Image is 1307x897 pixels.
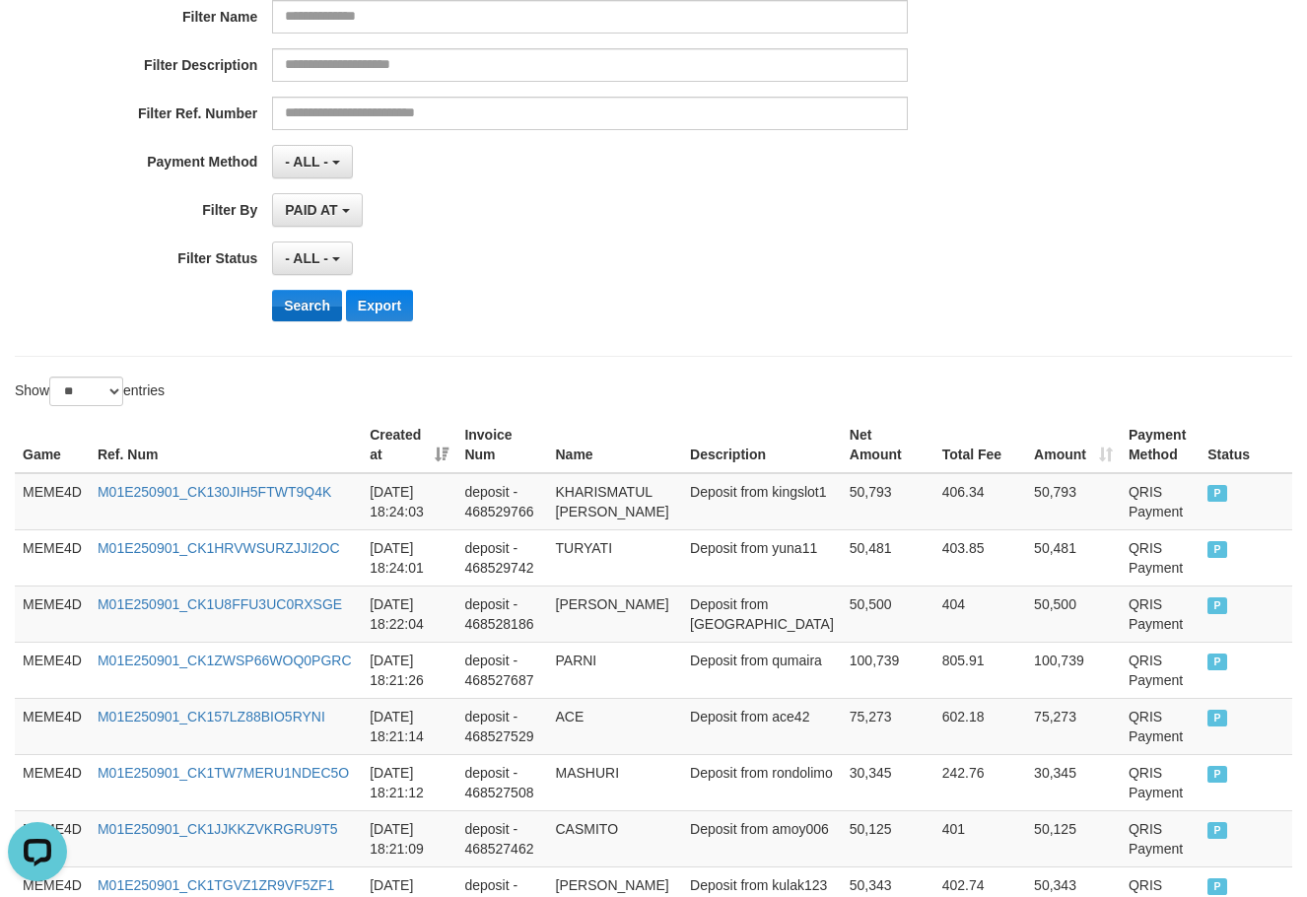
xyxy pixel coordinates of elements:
[1121,473,1200,530] td: QRIS Payment
[15,698,90,754] td: MEME4D
[1207,485,1227,502] span: PAID
[346,290,413,321] button: Export
[548,529,683,586] td: TURYATI
[15,529,90,586] td: MEME4D
[548,754,683,810] td: MASHURI
[682,754,842,810] td: Deposit from rondolimo
[456,754,547,810] td: deposit - 468527508
[98,596,342,612] a: M01E250901_CK1U8FFU3UC0RXSGE
[1207,541,1227,558] span: PAID
[682,642,842,698] td: Deposit from qumaira
[362,698,456,754] td: [DATE] 18:21:14
[1207,597,1227,614] span: PAID
[98,877,334,893] a: M01E250901_CK1TGVZ1ZR9VF5ZF1
[15,586,90,642] td: MEME4D
[15,754,90,810] td: MEME4D
[1207,878,1227,895] span: PAID
[934,810,1026,866] td: 401
[1121,586,1200,642] td: QRIS Payment
[98,709,325,724] a: M01E250901_CK157LZ88BIO5RYNI
[842,642,934,698] td: 100,739
[90,417,362,473] th: Ref. Num
[1121,810,1200,866] td: QRIS Payment
[842,698,934,754] td: 75,273
[842,754,934,810] td: 30,345
[98,540,340,556] a: M01E250901_CK1HRVWSURZJJI2OC
[1026,754,1121,810] td: 30,345
[1026,417,1121,473] th: Amount: activate to sort column ascending
[1121,698,1200,754] td: QRIS Payment
[15,642,90,698] td: MEME4D
[362,417,456,473] th: Created at: activate to sort column ascending
[1026,586,1121,642] td: 50,500
[456,417,547,473] th: Invoice Num
[1121,642,1200,698] td: QRIS Payment
[682,417,842,473] th: Description
[98,821,338,837] a: M01E250901_CK1JJKKZVKRGRU9T5
[1026,529,1121,586] td: 50,481
[842,810,934,866] td: 50,125
[842,473,934,530] td: 50,793
[362,642,456,698] td: [DATE] 18:21:26
[8,8,67,67] button: Open LiveChat chat widget
[682,698,842,754] td: Deposit from ace42
[456,810,547,866] td: deposit - 468527462
[98,653,352,668] a: M01E250901_CK1ZWSP66WOQ0PGRC
[362,473,456,530] td: [DATE] 18:24:03
[934,586,1026,642] td: 404
[98,484,331,500] a: M01E250901_CK130JIH5FTWT9Q4K
[548,810,683,866] td: CASMITO
[272,290,342,321] button: Search
[1026,698,1121,754] td: 75,273
[934,473,1026,530] td: 406.34
[272,145,352,178] button: - ALL -
[682,586,842,642] td: Deposit from [GEOGRAPHIC_DATA]
[1207,710,1227,726] span: PAID
[362,810,456,866] td: [DATE] 18:21:09
[1121,754,1200,810] td: QRIS Payment
[682,810,842,866] td: Deposit from amoy006
[1207,822,1227,839] span: PAID
[548,586,683,642] td: [PERSON_NAME]
[1026,642,1121,698] td: 100,739
[285,202,337,218] span: PAID AT
[934,417,1026,473] th: Total Fee
[682,529,842,586] td: Deposit from yuna11
[1121,417,1200,473] th: Payment Method
[548,473,683,530] td: KHARISMATUL [PERSON_NAME]
[15,810,90,866] td: MEME4D
[98,765,349,781] a: M01E250901_CK1TW7MERU1NDEC5O
[362,586,456,642] td: [DATE] 18:22:04
[1121,529,1200,586] td: QRIS Payment
[1207,654,1227,670] span: PAID
[456,473,547,530] td: deposit - 468529766
[842,529,934,586] td: 50,481
[456,698,547,754] td: deposit - 468527529
[548,698,683,754] td: ACE
[842,417,934,473] th: Net Amount
[15,417,90,473] th: Game
[15,473,90,530] td: MEME4D
[272,241,352,275] button: - ALL -
[934,529,1026,586] td: 403.85
[1200,417,1292,473] th: Status
[1026,810,1121,866] td: 50,125
[15,377,165,406] label: Show entries
[842,586,934,642] td: 50,500
[285,154,328,170] span: - ALL -
[934,754,1026,810] td: 242.76
[49,377,123,406] select: Showentries
[1207,766,1227,783] span: PAID
[362,754,456,810] td: [DATE] 18:21:12
[934,642,1026,698] td: 805.91
[682,473,842,530] td: Deposit from kingslot1
[456,586,547,642] td: deposit - 468528186
[362,529,456,586] td: [DATE] 18:24:01
[1026,473,1121,530] td: 50,793
[548,417,683,473] th: Name
[934,698,1026,754] td: 602.18
[272,193,362,227] button: PAID AT
[456,642,547,698] td: deposit - 468527687
[456,529,547,586] td: deposit - 468529742
[548,642,683,698] td: PARNI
